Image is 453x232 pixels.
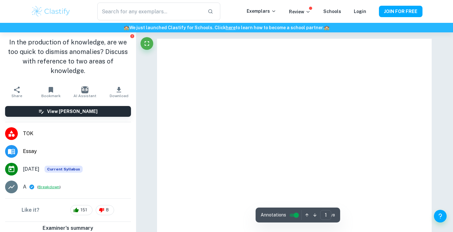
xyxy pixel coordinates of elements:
span: / 8 [331,212,335,218]
p: A [23,183,26,191]
p: Exemplars [247,8,276,15]
a: Login [354,9,366,14]
h6: We just launched Clastify for Schools. Click to learn how to become a school partner. [1,24,452,31]
span: 🏫 [124,25,129,30]
a: Schools [323,9,341,14]
span: Annotations [261,212,286,218]
img: AI Assistant [81,86,88,93]
span: Current Syllabus [45,166,83,173]
h6: Like it? [22,206,39,214]
span: AI Assistant [73,94,96,98]
span: TOK [23,130,131,137]
button: Bookmark [34,83,68,101]
span: 🏫 [324,25,329,30]
img: Clastify logo [31,5,71,18]
h6: View [PERSON_NAME] [47,108,98,115]
div: This exemplar is based on the current syllabus. Feel free to refer to it for inspiration/ideas wh... [45,166,83,173]
span: [DATE] [23,165,39,173]
h1: In the production of knowledge, are we too quick to dismiss anomalies? Discuss with reference to ... [5,37,131,76]
span: Essay [23,148,131,155]
span: Share [11,94,22,98]
span: Bookmark [41,94,61,98]
span: Download [110,94,128,98]
h6: Examiner's summary [3,224,134,232]
div: 8 [96,205,114,215]
span: ( ) [37,184,61,190]
button: JOIN FOR FREE [379,6,422,17]
button: Help and Feedback [434,210,447,222]
button: Report issue [130,34,135,38]
button: AI Assistant [68,83,102,101]
a: here [226,25,236,30]
button: Fullscreen [141,37,153,50]
span: 151 [77,207,91,213]
input: Search for any exemplars... [97,3,202,20]
button: Download [102,83,136,101]
button: View [PERSON_NAME] [5,106,131,117]
span: 8 [102,207,112,213]
button: Breakdown [38,184,59,190]
div: 151 [70,205,93,215]
p: Review [289,8,311,15]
